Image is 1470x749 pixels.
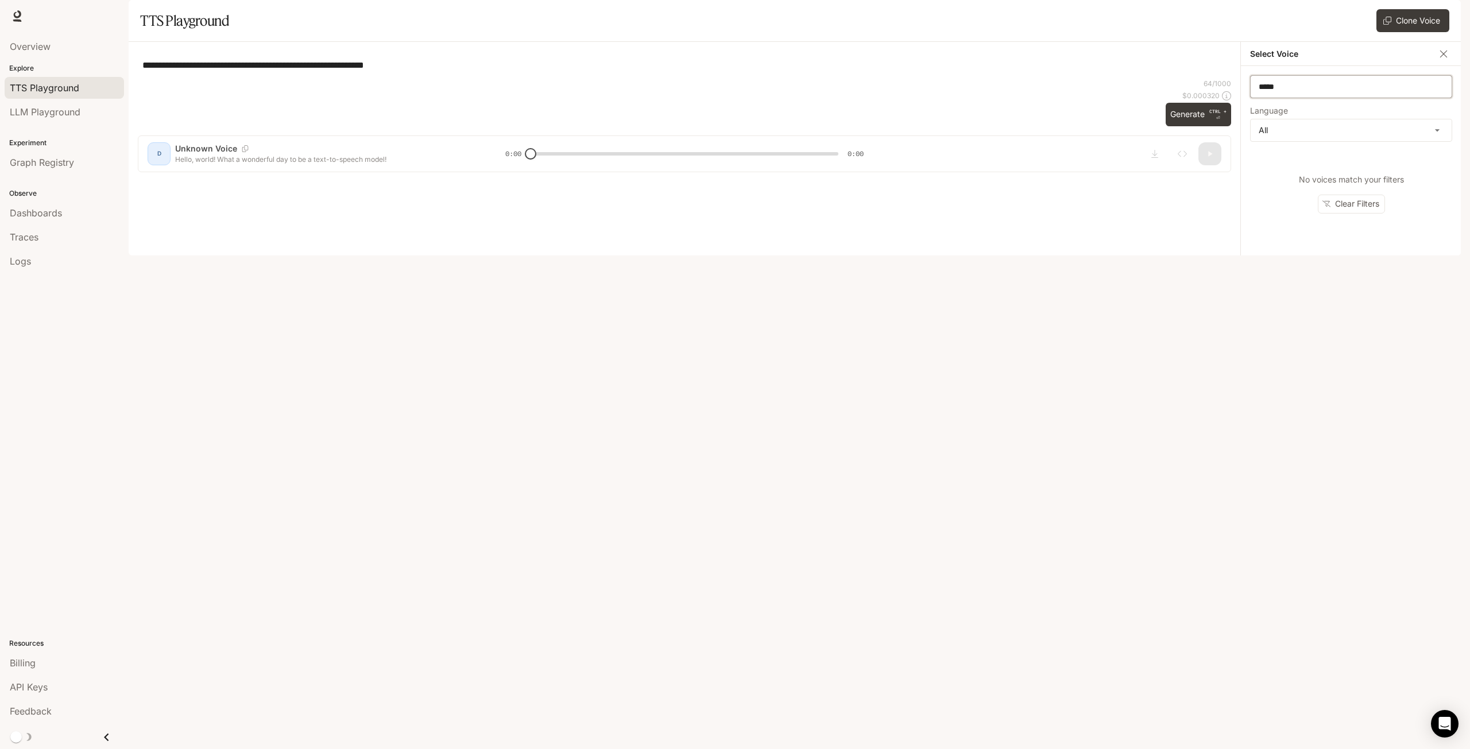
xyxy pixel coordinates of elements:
[1166,103,1231,126] button: GenerateCTRL +⏎
[1251,119,1452,141] div: All
[140,9,229,32] h1: TTS Playground
[1182,91,1220,100] p: $ 0.000320
[1376,9,1449,32] button: Clone Voice
[1431,710,1459,738] div: Open Intercom Messenger
[1250,107,1288,115] p: Language
[1209,108,1227,115] p: CTRL +
[1299,174,1404,185] p: No voices match your filters
[1204,79,1231,88] p: 64 / 1000
[1209,108,1227,122] p: ⏎
[1318,195,1385,214] button: Clear Filters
